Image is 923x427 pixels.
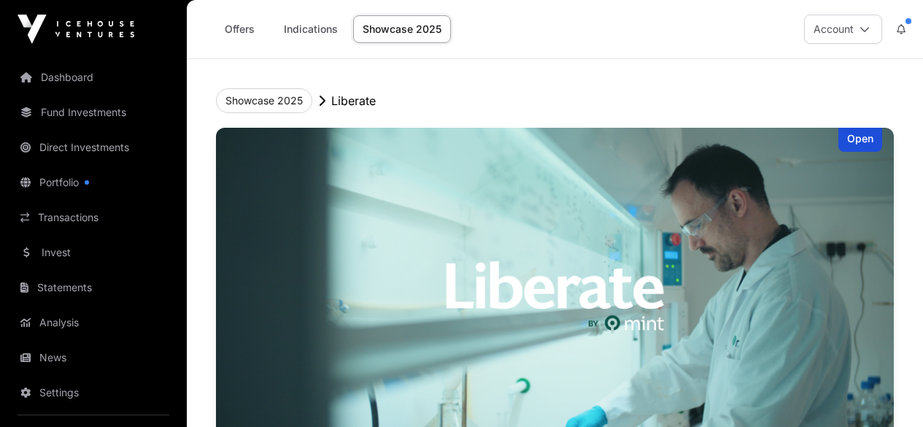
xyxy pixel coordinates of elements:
[12,131,175,164] a: Direct Investments
[331,92,376,109] p: Liberate
[12,201,175,234] a: Transactions
[18,15,134,44] img: Icehouse Ventures Logo
[210,15,269,43] a: Offers
[274,15,347,43] a: Indications
[12,377,175,409] a: Settings
[12,272,175,304] a: Statements
[838,128,882,152] div: Open
[216,88,312,113] button: Showcase 2025
[12,96,175,128] a: Fund Investments
[804,15,882,44] button: Account
[12,236,175,269] a: Invest
[12,307,175,339] a: Analysis
[12,166,175,199] a: Portfolio
[12,342,175,374] a: News
[353,15,451,43] a: Showcase 2025
[12,61,175,93] a: Dashboard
